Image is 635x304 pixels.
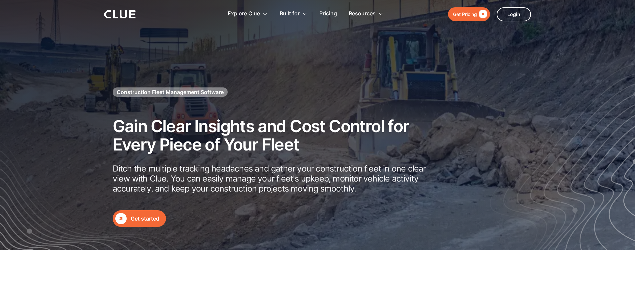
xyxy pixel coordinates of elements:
div:  [477,10,487,18]
a: Get Pricing [448,7,490,21]
div: Resources [349,3,376,24]
h1: Construction Fleet Management Software [117,88,224,96]
div: Explore Clue [228,3,268,24]
img: Construction fleet management software [488,52,635,250]
a: Pricing [319,3,337,24]
div: Explore Clue [228,3,260,24]
div: Built for [280,3,308,24]
h2: Gain Clear Insights and Cost Control for Every Piece of Your Fleet [113,117,429,154]
div:  [115,213,127,224]
div: Resources [349,3,384,24]
a: Login [497,7,531,21]
div: Get started [131,215,159,223]
div: Built for [280,3,300,24]
a: Get started [113,210,166,227]
div: Get Pricing [453,10,477,18]
p: Ditch the multiple tracking headaches and gather your construction fleet in one clear view with C... [113,164,429,194]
